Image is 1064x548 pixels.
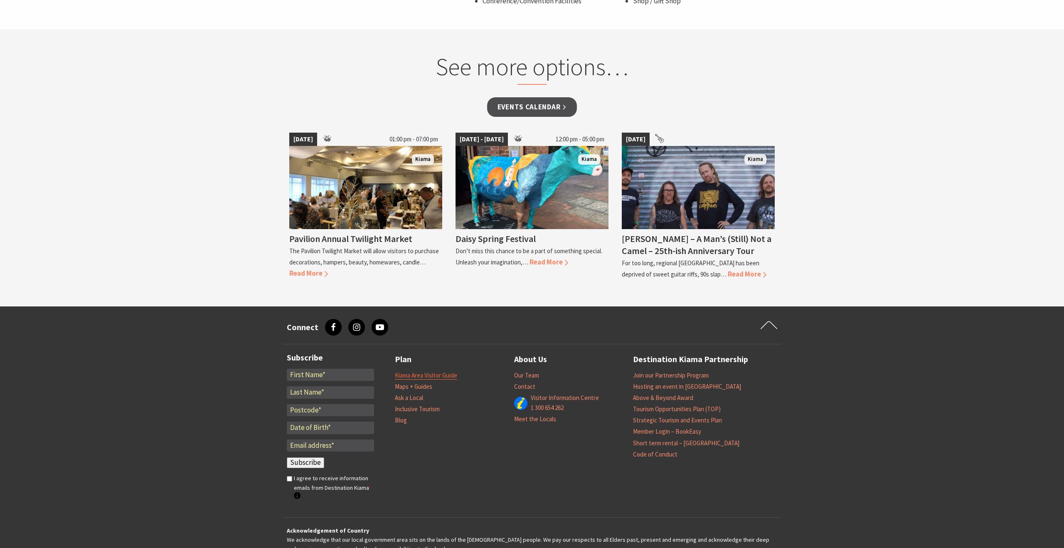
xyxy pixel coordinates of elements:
[287,322,318,332] h3: Connect
[531,394,599,402] a: Visitor Information Centre
[456,133,508,146] span: [DATE] - [DATE]
[633,371,709,380] a: Join our Partnership Program
[287,439,374,452] input: Email address*
[633,353,748,366] a: Destination Kiama Partnership
[456,133,608,280] a: [DATE] - [DATE] 12:00 pm - 05:00 pm Dairy Cow Art Kiama Daisy Spring Festival Don’t miss this cha...
[289,247,439,266] p: The Pavilion Twilight Market will allow visitors to purchase decorations, hampers, beauty, homewa...
[287,353,374,363] h3: Subscribe
[514,383,535,391] a: Contact
[287,422,374,434] input: Date of Birth*
[633,394,693,402] a: Above & Beyond Award
[289,233,412,244] h4: Pavilion Annual Twilight Market
[287,386,374,399] input: Last Name*
[633,416,722,425] a: Strategic Tourism and Events Plan
[287,369,374,381] input: First Name*
[633,405,721,413] a: Tourism Opportunities Plan (TOP)
[289,133,317,146] span: [DATE]
[385,133,442,146] span: 01:00 pm - 07:00 pm
[633,439,739,459] a: Short term rental – [GEOGRAPHIC_DATA] Code of Conduct
[395,371,457,380] a: Kiama Area Visitor Guide
[395,383,432,391] a: Maps + Guides
[728,269,766,279] span: Read More
[287,457,324,468] input: Subscribe
[412,154,434,165] span: Kiama
[395,405,440,413] a: Inclusive Tourism
[289,269,328,278] span: Read More
[744,154,766,165] span: Kiama
[514,415,556,423] a: Meet the Locals
[622,133,775,280] a: [DATE] Frenzel Rhomb Kiama Pavilion Saturday 4th October Kiama [PERSON_NAME] – A Man’s (Still) No...
[395,416,407,425] a: Blog
[552,133,608,146] span: 12:00 pm - 05:00 pm
[294,474,374,501] label: I agree to receive information emails from Destination Kiama
[578,154,600,165] span: Kiama
[287,527,369,534] strong: Acknowledgement of Country
[374,52,691,85] h2: See more options…
[487,97,577,117] a: Events Calendar
[622,146,775,229] img: Frenzel Rhomb Kiama Pavilion Saturday 4th October
[633,427,701,436] a: Member Login – BookEasy
[530,257,568,267] span: Read More
[622,133,650,146] span: [DATE]
[287,404,374,417] input: Postcode*
[456,233,536,244] h4: Daisy Spring Festival
[622,233,771,257] h4: [PERSON_NAME] – A Man’s (Still) Not a Camel – 25th-ish Anniversary Tour
[622,259,759,278] p: For too long, regional [GEOGRAPHIC_DATA] has been deprived of sweet guitar riffs, 90s slap…
[456,146,608,229] img: Dairy Cow Art
[514,353,547,366] a: About Us
[395,353,411,366] a: Plan
[289,146,442,229] img: Xmas Market
[395,394,423,402] a: Ask a Local
[514,371,539,380] a: Our Team
[531,404,564,412] a: 1 300 654 262
[456,247,602,266] p: Don’t miss this chance to be a part of something special. Unleash your imagination,…
[289,133,442,280] a: [DATE] 01:00 pm - 07:00 pm Xmas Market Kiama Pavilion Annual Twilight Market The Pavilion Twiligh...
[633,383,741,391] a: Hosting an event in [GEOGRAPHIC_DATA]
